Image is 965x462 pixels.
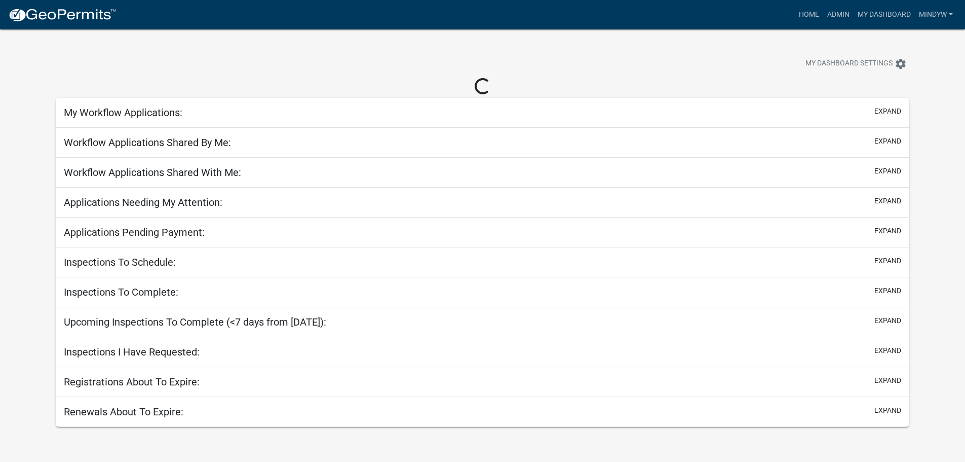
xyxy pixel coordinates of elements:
[895,58,907,70] i: settings
[64,316,326,328] h5: Upcoming Inspections To Complete (<7 days from [DATE]):
[874,226,901,236] button: expand
[64,166,241,179] h5: Workflow Applications Shared With Me:
[64,376,200,388] h5: Registrations About To Expire:
[874,286,901,296] button: expand
[64,346,200,358] h5: Inspections I Have Requested:
[874,256,901,266] button: expand
[874,196,901,206] button: expand
[874,315,901,326] button: expand
[915,5,957,24] a: mindyw
[874,106,901,117] button: expand
[64,286,178,298] h5: Inspections To Complete:
[823,5,854,24] a: Admin
[64,196,222,208] h5: Applications Needing My Attention:
[854,5,915,24] a: My Dashboard
[797,54,915,74] button: My Dashboard Settingssettings
[805,58,893,70] span: My Dashboard Settings
[874,375,901,386] button: expand
[64,406,183,418] h5: Renewals About To Expire:
[64,106,182,119] h5: My Workflow Applications:
[874,166,901,176] button: expand
[64,256,176,268] h5: Inspections To Schedule:
[874,405,901,416] button: expand
[64,136,231,149] h5: Workflow Applications Shared By Me:
[795,5,823,24] a: Home
[874,136,901,147] button: expand
[874,345,901,356] button: expand
[64,226,205,238] h5: Applications Pending Payment:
